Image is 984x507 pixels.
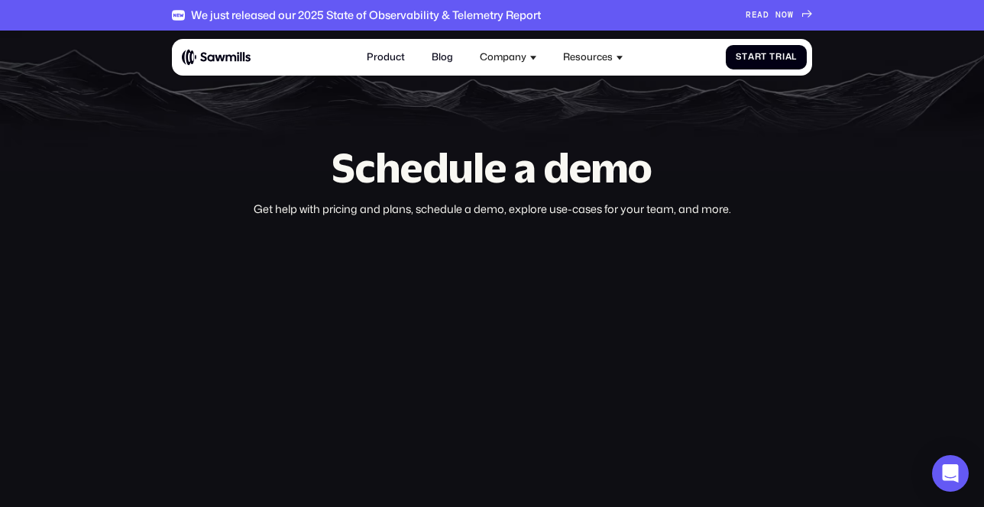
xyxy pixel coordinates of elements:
span: A [757,10,763,21]
span: N [775,10,782,21]
span: O [782,10,788,21]
a: Product [359,44,412,71]
span: S [736,52,742,63]
span: r [775,52,782,63]
h1: Schedule a demo [172,147,811,187]
span: i [782,52,785,63]
span: a [785,52,792,63]
span: r [755,52,762,63]
div: Get help with pricing and plans, schedule a demo, explore use-cases for your team, and more. [172,202,811,217]
span: a [748,52,755,63]
div: Company [473,44,544,71]
span: T [769,52,775,63]
span: E [752,10,758,21]
span: D [763,10,769,21]
span: R [746,10,752,21]
div: Resources [556,44,630,71]
div: We just released our 2025 State of Observability & Telemetry Report [191,8,541,21]
span: t [742,52,748,63]
a: StartTrial [726,45,807,70]
a: READNOW [746,10,812,21]
span: t [761,52,767,63]
span: W [788,10,794,21]
span: l [791,52,797,63]
a: Blog [424,44,460,71]
div: Open Intercom Messenger [932,455,969,492]
div: Resources [563,51,613,63]
div: Company [480,51,526,63]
